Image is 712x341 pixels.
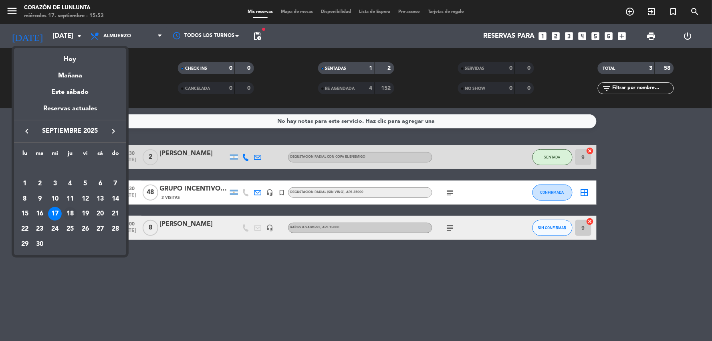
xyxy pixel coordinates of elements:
th: jueves [63,149,78,161]
div: 12 [79,192,92,206]
div: Mañana [14,65,126,81]
div: 16 [33,207,47,221]
i: keyboard_arrow_left [22,126,32,136]
div: 24 [48,222,62,236]
td: 10 de septiembre de 2025 [47,191,63,207]
div: 18 [63,207,77,221]
div: 8 [18,192,32,206]
td: 13 de septiembre de 2025 [93,191,108,207]
td: 5 de septiembre de 2025 [78,176,93,191]
td: 7 de septiembre de 2025 [108,176,123,191]
td: 11 de septiembre de 2025 [63,191,78,207]
td: 16 de septiembre de 2025 [32,206,48,221]
td: 27 de septiembre de 2025 [93,221,108,237]
th: lunes [17,149,32,161]
th: viernes [78,149,93,161]
td: 21 de septiembre de 2025 [108,206,123,221]
button: keyboard_arrow_left [20,126,34,136]
td: 6 de septiembre de 2025 [93,176,108,191]
td: 14 de septiembre de 2025 [108,191,123,207]
th: martes [32,149,48,161]
div: Reservas actuales [14,104,126,120]
td: 19 de septiembre de 2025 [78,206,93,221]
th: domingo [108,149,123,161]
td: 8 de septiembre de 2025 [17,191,32,207]
div: 20 [93,207,107,221]
div: 2 [33,177,47,191]
td: 20 de septiembre de 2025 [93,206,108,221]
td: 23 de septiembre de 2025 [32,221,48,237]
td: 18 de septiembre de 2025 [63,206,78,221]
td: 12 de septiembre de 2025 [78,191,93,207]
td: 22 de septiembre de 2025 [17,221,32,237]
div: 29 [18,237,32,251]
div: Este sábado [14,81,126,104]
div: 25 [63,222,77,236]
div: 26 [79,222,92,236]
div: 19 [79,207,92,221]
th: miércoles [47,149,63,161]
div: 1 [18,177,32,191]
div: 30 [33,237,47,251]
div: 7 [109,177,122,191]
div: 5 [79,177,92,191]
td: SEP. [17,161,123,176]
div: 10 [48,192,62,206]
td: 9 de septiembre de 2025 [32,191,48,207]
div: 4 [63,177,77,191]
div: 23 [33,222,47,236]
div: 27 [93,222,107,236]
td: 3 de septiembre de 2025 [47,176,63,191]
td: 25 de septiembre de 2025 [63,221,78,237]
div: 3 [48,177,62,191]
td: 2 de septiembre de 2025 [32,176,48,191]
th: sábado [93,149,108,161]
div: 14 [109,192,122,206]
div: 15 [18,207,32,221]
td: 29 de septiembre de 2025 [17,237,32,252]
div: 6 [93,177,107,191]
span: septiembre 2025 [34,126,106,136]
td: 30 de septiembre de 2025 [32,237,48,252]
td: 26 de septiembre de 2025 [78,221,93,237]
div: 21 [109,207,122,221]
td: 17 de septiembre de 2025 [47,206,63,221]
button: keyboard_arrow_right [106,126,121,136]
td: 28 de septiembre de 2025 [108,221,123,237]
div: Hoy [14,48,126,65]
div: 17 [48,207,62,221]
i: keyboard_arrow_right [109,126,118,136]
div: 11 [63,192,77,206]
td: 4 de septiembre de 2025 [63,176,78,191]
td: 15 de septiembre de 2025 [17,206,32,221]
div: 9 [33,192,47,206]
td: 24 de septiembre de 2025 [47,221,63,237]
div: 28 [109,222,122,236]
div: 13 [93,192,107,206]
div: 22 [18,222,32,236]
td: 1 de septiembre de 2025 [17,176,32,191]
